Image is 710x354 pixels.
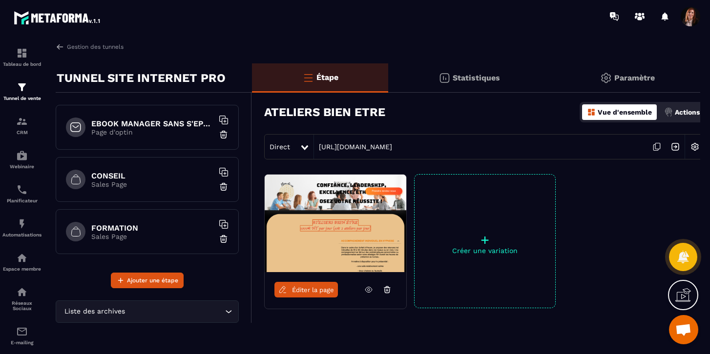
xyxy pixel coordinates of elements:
[91,223,213,233] h6: FORMATION
[111,273,184,288] button: Ajouter une étape
[16,150,28,161] img: automations
[91,180,213,188] p: Sales Page
[56,42,124,51] a: Gestion des tunnels
[2,232,42,237] p: Automatisations
[2,266,42,272] p: Espace membre
[16,326,28,337] img: email
[600,72,612,84] img: setting-gr.5f69749f.svg
[219,182,229,192] img: trash
[14,9,102,26] img: logo
[316,73,338,82] p: Étape
[598,108,652,116] p: Vue d'ensemble
[16,252,28,264] img: automations
[614,73,655,82] p: Paramètre
[686,138,704,156] img: setting-w.858f3a88.svg
[16,116,28,127] img: formation
[62,306,127,317] span: Liste des archives
[2,130,42,135] p: CRM
[669,315,698,344] a: Ouvrir le chat
[2,74,42,108] a: formationformationTunnel de vente
[587,108,596,117] img: dashboard-orange.40269519.svg
[57,68,226,88] p: TUNNEL SITE INTERNET PRO
[415,247,555,255] p: Créer une variation
[127,306,223,317] input: Search for option
[2,108,42,142] a: formationformationCRM
[16,47,28,59] img: formation
[2,340,42,345] p: E-mailing
[675,108,700,116] p: Actions
[16,218,28,230] img: automations
[2,245,42,279] a: automationsautomationsEspace membre
[2,177,42,211] a: schedulerschedulerPlanificateur
[56,42,64,51] img: arrow
[91,128,213,136] p: Page d'optin
[127,275,178,285] span: Ajouter une étape
[16,286,28,298] img: social-network
[302,72,314,83] img: bars-o.4a397970.svg
[91,119,213,128] h6: EBOOK MANAGER SANS S'EPUISER OFFERT
[453,73,500,82] p: Statistiques
[666,138,685,156] img: arrow-next.bcc2205e.svg
[219,130,229,139] img: trash
[274,282,338,297] a: Éditer la page
[270,143,290,151] span: Direct
[16,81,28,93] img: formation
[2,142,42,177] a: automationsautomationsWebinaire
[2,96,42,101] p: Tunnel de vente
[264,105,385,119] h3: ATELIERS BIEN ETRE
[314,143,392,151] a: [URL][DOMAIN_NAME]
[91,233,213,240] p: Sales Page
[2,300,42,311] p: Réseaux Sociaux
[664,108,673,117] img: actions.d6e523a2.png
[2,318,42,353] a: emailemailE-mailing
[439,72,450,84] img: stats.20deebd0.svg
[56,300,239,323] div: Search for option
[91,171,213,180] h6: CONSEIL
[2,279,42,318] a: social-networksocial-networkRéseaux Sociaux
[2,164,42,169] p: Webinaire
[292,286,334,294] span: Éditer la page
[2,198,42,203] p: Planificateur
[2,61,42,67] p: Tableau de bord
[219,234,229,244] img: trash
[16,184,28,196] img: scheduler
[415,233,555,247] p: +
[2,211,42,245] a: automationsautomationsAutomatisations
[2,40,42,74] a: formationformationTableau de bord
[265,175,406,272] img: image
